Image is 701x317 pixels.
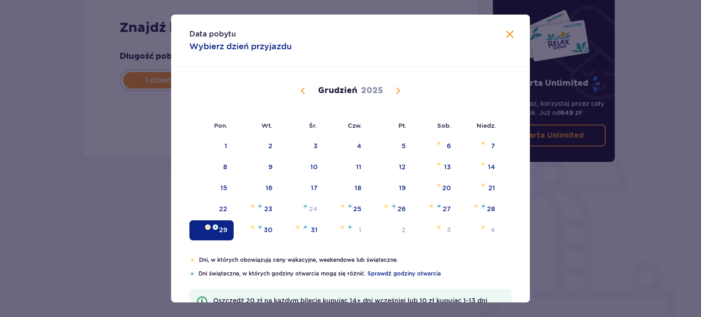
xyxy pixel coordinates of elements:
[481,203,486,209] img: Niebieska gwiazdka
[219,204,227,213] div: 22
[213,224,218,230] img: Niebieska gwiazdka
[324,136,368,156] td: czwartek, 4 grudnia 2025
[368,136,412,156] td: piątek, 5 grudnia 2025
[398,122,407,129] small: Pt.
[357,141,361,151] div: 4
[447,225,451,234] div: 3
[356,162,361,171] div: 11
[487,204,495,213] div: 28
[324,178,368,198] td: czwartek, 18 grudnia 2025
[279,199,324,219] td: Data niedostępna. środa, 24 grudnia 2025
[257,203,263,209] img: Niebieska gwiazdka
[264,204,272,213] div: 23
[444,162,451,171] div: 13
[205,224,211,230] img: Pomarańczowa gwiazdka
[310,162,318,171] div: 10
[189,29,236,39] p: Data pobytu
[264,225,272,234] div: 30
[359,225,361,234] div: 1
[189,257,195,263] img: Pomarańczowa gwiazdka
[491,225,495,234] div: 4
[347,203,353,209] img: Niebieska gwiazdka
[347,224,353,230] img: Niebieska gwiazdka
[199,256,512,264] p: Dni, w których obowiązują ceny wakacyjne, weekendowe lub świąteczne.
[189,41,292,52] p: Wybierz dzień przyjazdu
[324,199,368,219] td: czwartek, 25 grudnia 2025
[412,220,457,240] td: sobota, 3 stycznia 2026
[457,178,502,198] td: niedziela, 21 grudnia 2025
[268,162,272,171] div: 9
[480,182,486,188] img: Pomarańczowa gwiazdka
[268,141,272,151] div: 2
[412,136,457,156] td: sobota, 6 grudnia 2025
[355,183,361,192] div: 18
[189,220,234,240] td: Data zaznaczona. poniedziałek, 29 grudnia 2025
[279,220,324,240] td: środa, 31 grudnia 2025
[266,183,272,192] div: 16
[214,122,228,129] small: Pon.
[398,204,406,213] div: 26
[318,85,357,96] p: Grudzień
[457,199,502,219] td: niedziela, 28 grudnia 2025
[488,162,495,171] div: 14
[189,157,234,177] td: poniedziałek, 8 grudnia 2025
[480,140,486,146] img: Pomarańczowa gwiazdka
[457,220,502,240] td: niedziela, 4 stycznia 2026
[189,271,195,276] img: Niebieska gwiazdka
[491,141,495,151] div: 7
[480,161,486,167] img: Pomarańczowa gwiazdka
[436,182,442,188] img: Pomarańczowa gwiazdka
[442,183,451,192] div: 20
[234,220,279,240] td: wtorek, 30 grudnia 2025
[368,178,412,198] td: piątek, 19 grudnia 2025
[223,162,227,171] div: 8
[324,157,368,177] td: czwartek, 11 grudnia 2025
[402,141,406,151] div: 5
[250,224,256,230] img: Pomarańczowa gwiazdka
[257,224,263,230] img: Niebieska gwiazdka
[309,122,317,129] small: Śr.
[476,122,496,129] small: Niedz.
[436,161,442,167] img: Pomarańczowa gwiazdka
[311,225,318,234] div: 31
[368,220,412,240] td: piątek, 2 stycznia 2026
[437,122,451,129] small: Sob.
[234,199,279,219] td: wtorek, 23 grudnia 2025
[219,225,227,234] div: 29
[303,203,308,209] img: Niebieska gwiazdka
[383,203,389,209] img: Pomarańczowa gwiazdka
[436,203,442,209] img: Niebieska gwiazdka
[391,203,397,209] img: Niebieska gwiazdka
[436,140,442,146] img: Pomarańczowa gwiazdka
[340,224,345,230] img: Pomarańczowa gwiazdka
[279,178,324,198] td: środa, 17 grudnia 2025
[234,157,279,177] td: wtorek, 9 grudnia 2025
[189,178,234,198] td: poniedziałek, 15 grudnia 2025
[480,224,486,230] img: Pomarańczowa gwiazdka
[234,178,279,198] td: wtorek, 16 grudnia 2025
[353,204,361,213] div: 25
[189,136,234,156] td: poniedziałek, 1 grudnia 2025
[220,183,227,192] div: 15
[488,183,495,192] div: 21
[443,204,451,213] div: 27
[340,203,345,209] img: Pomarańczowa gwiazdka
[399,183,406,192] div: 19
[199,270,512,278] p: Dni świąteczne, w których godziny otwarcia mogą się różnić.
[279,136,324,156] td: środa, 3 grudnia 2025
[295,224,301,230] img: Pomarańczowa gwiazdka
[311,183,318,192] div: 17
[399,162,406,171] div: 12
[361,85,383,96] p: 2025
[368,157,412,177] td: piątek, 12 grudnia 2025
[309,204,318,213] div: 24
[504,29,515,41] button: Zamknij
[225,141,227,151] div: 1
[368,199,412,219] td: piątek, 26 grudnia 2025
[412,157,457,177] td: sobota, 13 grudnia 2025
[367,270,441,278] a: Sprawdź godziny otwarcia
[250,203,256,209] img: Pomarańczowa gwiazdka
[436,224,442,230] img: Pomarańczowa gwiazdka
[457,136,502,156] td: niedziela, 7 grudnia 2025
[447,141,451,151] div: 6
